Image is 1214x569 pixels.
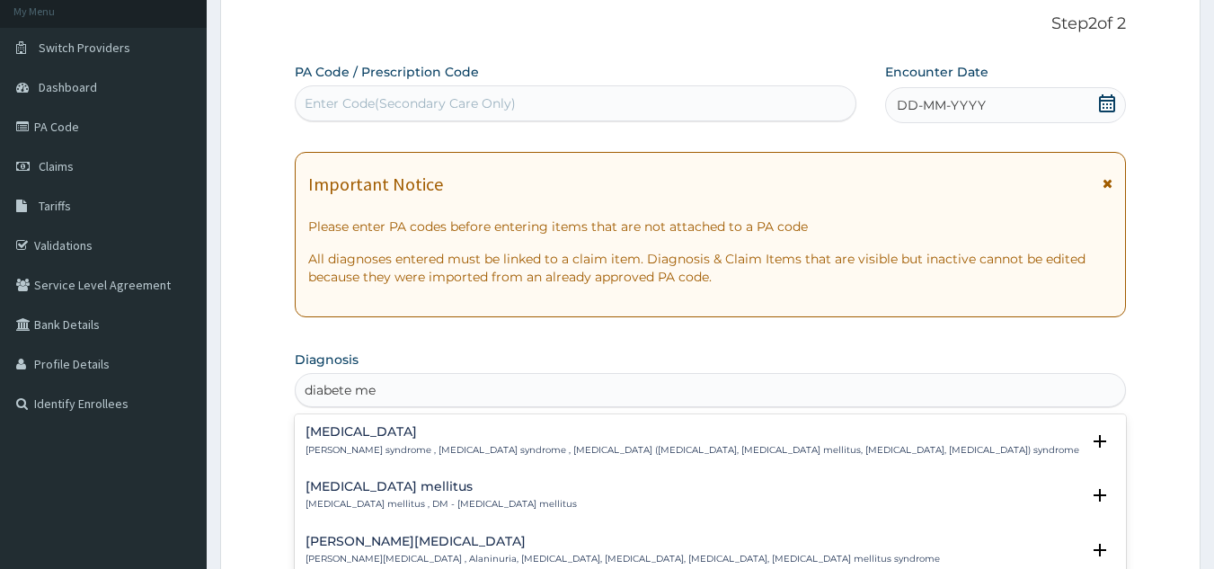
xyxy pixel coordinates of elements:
[306,535,940,548] h4: [PERSON_NAME][MEDICAL_DATA]
[306,480,577,493] h4: [MEDICAL_DATA] mellitus
[1089,485,1111,506] i: open select status
[39,198,71,214] span: Tariffs
[885,63,988,81] label: Encounter Date
[39,158,74,174] span: Claims
[308,174,443,194] h1: Important Notice
[295,14,1127,34] p: Step 2 of 2
[1089,431,1111,452] i: open select status
[308,218,1113,236] p: Please enter PA codes before entering items that are not attached to a PA code
[306,553,940,565] p: [PERSON_NAME][MEDICAL_DATA] , Alaninuria, [MEDICAL_DATA], [MEDICAL_DATA], [MEDICAL_DATA], [MEDICA...
[39,40,130,56] span: Switch Providers
[306,444,1079,457] p: [PERSON_NAME] syndrome , [MEDICAL_DATA] syndrome , [MEDICAL_DATA] ([MEDICAL_DATA], [MEDICAL_DATA]...
[39,79,97,95] span: Dashboard
[295,63,479,81] label: PA Code / Prescription Code
[308,250,1113,286] p: All diagnoses entered must be linked to a claim item. Diagnosis & Claim Items that are visible bu...
[897,96,986,114] span: DD-MM-YYYY
[306,425,1079,439] h4: [MEDICAL_DATA]
[1089,539,1111,561] i: open select status
[306,498,577,511] p: [MEDICAL_DATA] mellitus , DM - [MEDICAL_DATA] mellitus
[305,94,516,112] div: Enter Code(Secondary Care Only)
[295,351,359,369] label: Diagnosis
